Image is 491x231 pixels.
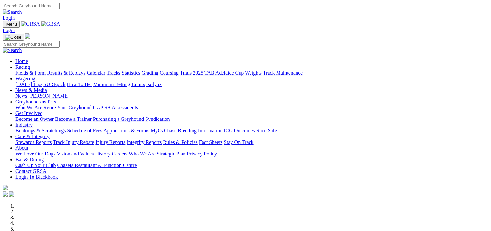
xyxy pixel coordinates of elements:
a: Who We Are [129,151,156,156]
a: Become an Owner [15,116,54,122]
a: News & Media [15,87,47,93]
a: Purchasing a Greyhound [93,116,144,122]
img: twitter.svg [9,191,14,197]
a: Contact GRSA [15,168,46,174]
a: Industry [15,122,33,128]
img: logo-grsa-white.png [3,185,8,190]
a: Applications & Forms [103,128,149,133]
a: Get Involved [15,111,42,116]
div: Wagering [15,82,488,87]
img: GRSA [41,21,60,27]
a: 2025 TAB Adelaide Cup [193,70,244,76]
a: GAP SA Assessments [93,105,138,110]
a: History [95,151,110,156]
a: Injury Reports [95,139,125,145]
a: Breeding Information [178,128,222,133]
a: Login [3,15,15,21]
a: Stay On Track [224,139,253,145]
a: Trials [180,70,192,76]
a: Rules & Policies [163,139,198,145]
img: Search [3,9,22,15]
a: Privacy Policy [187,151,217,156]
a: Login [3,28,15,33]
a: Who We Are [15,105,42,110]
div: Racing [15,70,488,76]
a: ICG Outcomes [224,128,255,133]
a: Track Maintenance [263,70,303,76]
a: Wagering [15,76,35,81]
input: Search [3,3,60,9]
a: Schedule of Fees [67,128,102,133]
a: Integrity Reports [127,139,162,145]
a: Home [15,58,28,64]
img: Close [5,35,21,40]
a: SUREpick [43,82,65,87]
a: Fields & Form [15,70,46,76]
a: Minimum Betting Limits [93,82,145,87]
a: [DATE] Tips [15,82,42,87]
a: Tracks [107,70,120,76]
div: Industry [15,128,488,134]
a: Fact Sheets [199,139,222,145]
a: Grading [142,70,158,76]
a: Cash Up Your Club [15,163,56,168]
a: Retire Your Greyhound [43,105,92,110]
a: Race Safe [256,128,277,133]
a: Statistics [122,70,140,76]
a: Vision and Values [57,151,94,156]
a: [PERSON_NAME] [28,93,69,99]
a: Chasers Restaurant & Function Centre [57,163,137,168]
input: Search [3,41,60,48]
a: Strategic Plan [157,151,185,156]
a: Coursing [160,70,179,76]
div: About [15,151,488,157]
a: Bar & Dining [15,157,44,162]
div: Get Involved [15,116,488,122]
a: Weights [245,70,262,76]
img: Search [3,48,22,53]
a: Stewards Reports [15,139,52,145]
a: About [15,145,28,151]
a: How To Bet [67,82,92,87]
a: Careers [112,151,127,156]
a: Isolynx [146,82,162,87]
div: Bar & Dining [15,163,488,168]
img: facebook.svg [3,191,8,197]
button: Toggle navigation [3,34,24,41]
a: Racing [15,64,30,70]
a: News [15,93,27,99]
a: Become a Trainer [55,116,92,122]
button: Toggle navigation [3,21,20,28]
a: Calendar [87,70,105,76]
span: Menu [6,22,17,27]
div: Care & Integrity [15,139,488,145]
div: Greyhounds as Pets [15,105,488,111]
a: Care & Integrity [15,134,50,139]
a: Greyhounds as Pets [15,99,56,104]
a: Syndication [145,116,170,122]
a: MyOzChase [151,128,176,133]
a: Results & Replays [47,70,85,76]
a: Login To Blackbook [15,174,58,180]
a: Track Injury Rebate [53,139,94,145]
div: News & Media [15,93,488,99]
img: GRSA [21,21,40,27]
a: Bookings & Scratchings [15,128,66,133]
a: We Love Our Dogs [15,151,55,156]
img: logo-grsa-white.png [25,33,30,39]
